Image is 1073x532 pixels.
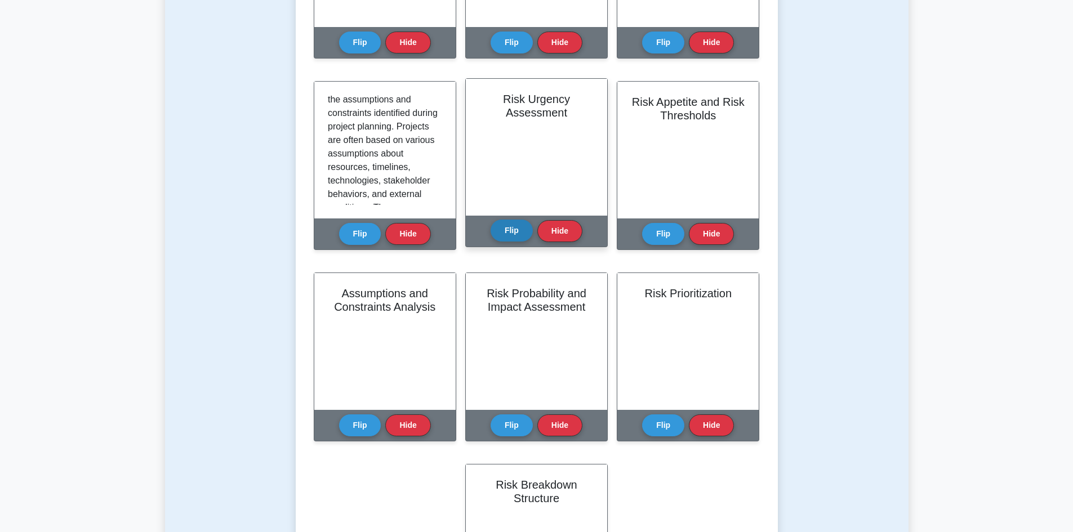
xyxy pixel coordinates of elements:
[328,39,438,296] p: Assumptions Analysis is a qualitative risk assessment technique that involves examining the valid...
[339,32,381,53] button: Flip
[491,220,533,242] button: Flip
[328,287,442,314] h2: Assumptions and Constraints Analysis
[642,414,684,436] button: Flip
[479,478,594,505] h2: Risk Breakdown Structure
[385,223,430,245] button: Hide
[689,414,734,436] button: Hide
[339,223,381,245] button: Flip
[385,32,430,53] button: Hide
[631,95,745,122] h2: Risk Appetite and Risk Thresholds
[689,32,734,53] button: Hide
[642,32,684,53] button: Flip
[491,32,533,53] button: Flip
[642,223,684,245] button: Flip
[479,287,594,314] h2: Risk Probability and Impact Assessment
[537,220,582,242] button: Hide
[689,223,734,245] button: Hide
[631,287,745,300] h2: Risk Prioritization
[385,414,430,436] button: Hide
[491,414,533,436] button: Flip
[537,32,582,53] button: Hide
[479,92,594,119] h2: Risk Urgency Assessment
[537,414,582,436] button: Hide
[339,414,381,436] button: Flip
